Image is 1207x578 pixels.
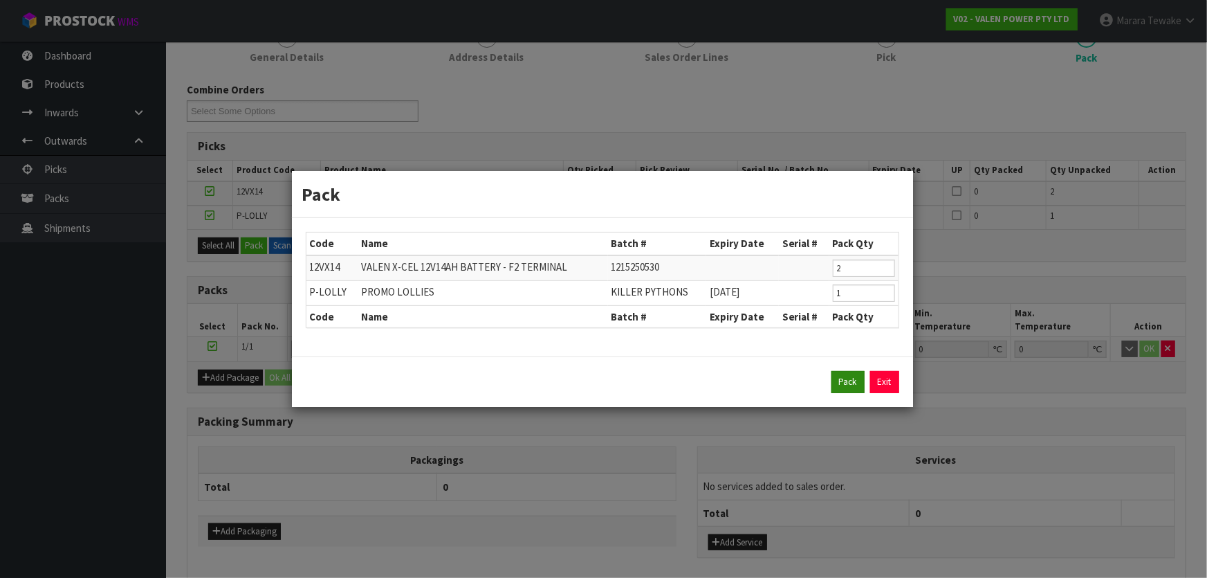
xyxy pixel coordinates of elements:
span: [DATE] [710,285,739,298]
span: P-LOLLY [310,285,347,298]
a: Exit [870,371,899,393]
h3: Pack [302,181,903,207]
th: Expiry Date [706,233,778,255]
span: KILLER PYTHONS [611,285,689,298]
span: 1215250530 [611,260,660,273]
th: Code [306,305,358,327]
th: Pack Qty [829,305,899,327]
th: Code [306,233,358,255]
th: Batch # [608,233,707,255]
span: PROMO LOLLIES [362,285,435,298]
th: Expiry Date [706,305,778,327]
th: Serial # [779,233,829,255]
th: Serial # [779,305,829,327]
span: 12VX14 [310,260,340,273]
th: Name [358,233,608,255]
th: Pack Qty [829,233,899,255]
span: VALEN X-CEL 12V14AH BATTERY - F2 TERMINAL [362,260,568,273]
button: Pack [831,371,865,393]
th: Name [358,305,608,327]
th: Batch # [608,305,707,327]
